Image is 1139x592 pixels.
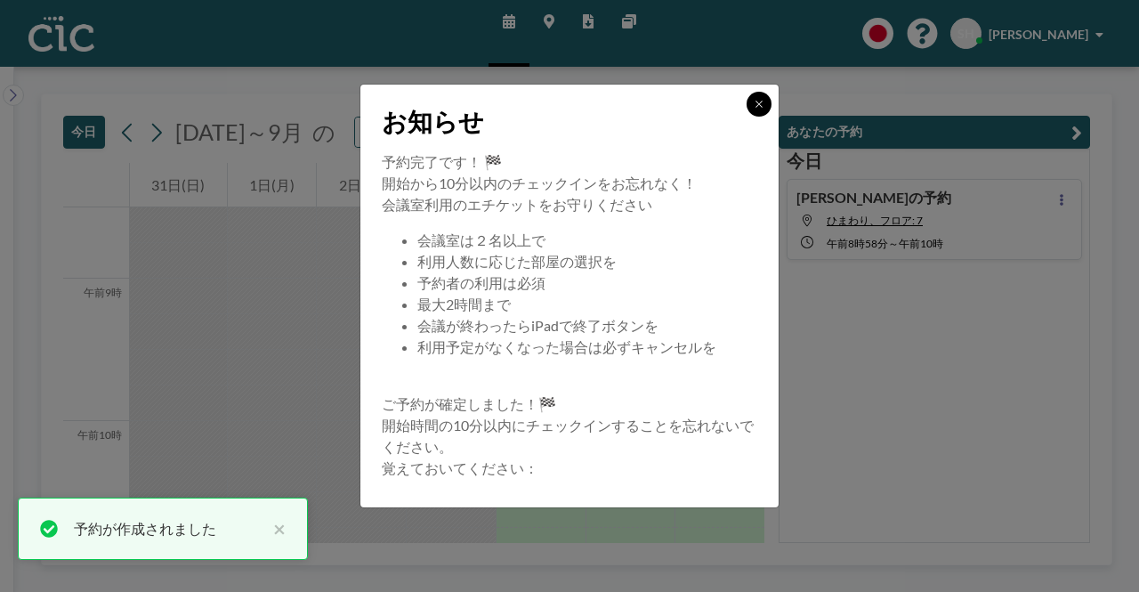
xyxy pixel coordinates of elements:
font: 会議室は２名以上で [417,231,545,248]
font: 予約完了です！ 🏁 [382,153,502,170]
font: 会議が終わったらiPadで終了ボタンを [417,317,658,334]
font: 開始時間の10分以内にチェックインすることを忘れないでください。 [382,417,754,455]
font: 予約が作成されました [74,520,216,537]
font: 会議室利用のエチケットをお守りください [382,196,652,213]
font: 最大2時間まで [417,296,511,312]
button: 近い [264,518,286,539]
font: 利用予定がなくなった場合は必ずキャンセルを [417,338,716,355]
font: お知らせ [382,106,484,136]
font: 覚えておいてください： [382,459,538,476]
font: × [273,515,286,541]
font: 利用人数に応じた部屋の選択を [417,253,617,270]
font: 予約者の利用は必須 [417,274,545,291]
font: 開始から10分以内のチェックインをお忘れなく！ [382,174,697,191]
font: ご予約が確定しました！🏁 [382,395,556,412]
